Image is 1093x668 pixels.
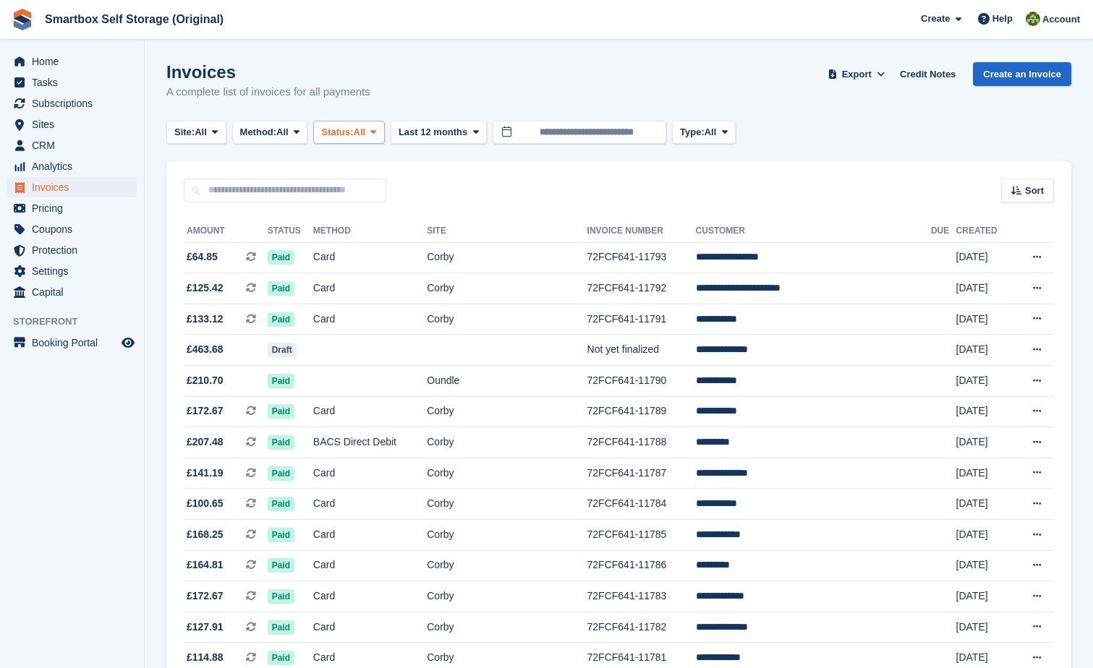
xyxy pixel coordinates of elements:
span: Paid [268,435,294,450]
a: Create an Invoice [973,62,1071,86]
a: menu [7,240,137,260]
span: All [276,125,289,140]
td: BACS Direct Debit [313,427,427,458]
span: Paid [268,374,294,388]
span: Last 12 months [399,125,467,140]
span: Paid [268,250,294,265]
span: Paid [268,312,294,327]
a: menu [7,114,137,134]
th: Due [931,220,956,243]
td: [DATE] [956,242,1013,273]
th: Method [313,220,427,243]
a: Smartbox Self Storage (Original) [39,7,229,31]
td: Not yet finalized [587,335,696,366]
a: menu [7,93,137,114]
span: Create [921,12,950,26]
td: Corby [427,612,587,643]
span: Paid [268,589,294,604]
span: Site: [174,125,195,140]
span: Tasks [32,72,119,93]
td: Corby [427,427,587,458]
td: Corby [427,581,587,612]
span: Pricing [32,198,119,218]
a: Credit Notes [894,62,961,86]
span: £463.68 [187,342,224,357]
span: Booking Portal [32,333,119,353]
th: Site [427,220,587,243]
h1: Invoices [166,62,370,82]
td: [DATE] [956,396,1013,427]
span: £125.42 [187,281,224,296]
th: Status [268,220,313,243]
th: Customer [696,220,931,243]
a: Preview store [119,334,137,351]
td: 72FCF641-11793 [587,242,696,273]
span: £64.85 [187,249,218,265]
td: [DATE] [956,612,1013,643]
span: Settings [32,261,119,281]
td: [DATE] [956,366,1013,397]
td: Corby [427,304,587,335]
span: Status: [321,125,353,140]
td: Corby [427,242,587,273]
td: Card [313,581,427,612]
td: Card [313,489,427,520]
button: Site: All [166,121,226,145]
p: A complete list of invoices for all payments [166,84,370,100]
span: £100.65 [187,496,224,511]
span: £172.67 [187,403,224,419]
span: Account [1042,12,1080,27]
button: Status: All [313,121,384,145]
td: [DATE] [956,581,1013,612]
td: Card [313,304,427,335]
td: [DATE] [956,335,1013,366]
td: [DATE] [956,520,1013,551]
a: menu [7,333,137,353]
span: Home [32,51,119,72]
img: stora-icon-8386f47178a22dfd0bd8f6a31ec36ba5ce8667c1dd55bd0f319d3a0aa187defe.svg [12,9,33,30]
a: menu [7,135,137,155]
td: 72FCF641-11787 [587,458,696,489]
span: £127.91 [187,620,224,635]
span: Export [842,67,872,82]
button: Export [825,62,888,86]
button: Last 12 months [391,121,487,145]
span: Draft [268,343,297,357]
span: All [195,125,207,140]
td: 72FCF641-11790 [587,366,696,397]
span: CRM [32,135,119,155]
span: Method: [240,125,277,140]
a: menu [7,198,137,218]
td: Corby [427,273,587,304]
span: Sort [1025,184,1044,198]
td: [DATE] [956,304,1013,335]
a: menu [7,72,137,93]
td: 72FCF641-11784 [587,489,696,520]
button: Method: All [232,121,308,145]
td: 72FCF641-11792 [587,273,696,304]
span: All [354,125,366,140]
span: Paid [268,620,294,635]
td: [DATE] [956,550,1013,581]
span: Subscriptions [32,93,119,114]
span: £133.12 [187,312,224,327]
a: menu [7,156,137,176]
span: Paid [268,558,294,573]
td: 72FCF641-11788 [587,427,696,458]
td: 72FCF641-11791 [587,304,696,335]
span: £141.19 [187,466,224,481]
button: Type: All [672,121,736,145]
span: Help [992,12,1013,26]
a: menu [7,51,137,72]
td: 72FCF641-11783 [587,581,696,612]
td: Corby [427,489,587,520]
span: Paid [268,466,294,481]
span: £172.67 [187,588,224,604]
span: £164.81 [187,557,224,573]
span: Storefront [13,314,144,329]
span: Invoices [32,177,119,197]
a: menu [7,219,137,239]
span: Paid [268,651,294,665]
th: Invoice Number [587,220,696,243]
td: 72FCF641-11789 [587,396,696,427]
